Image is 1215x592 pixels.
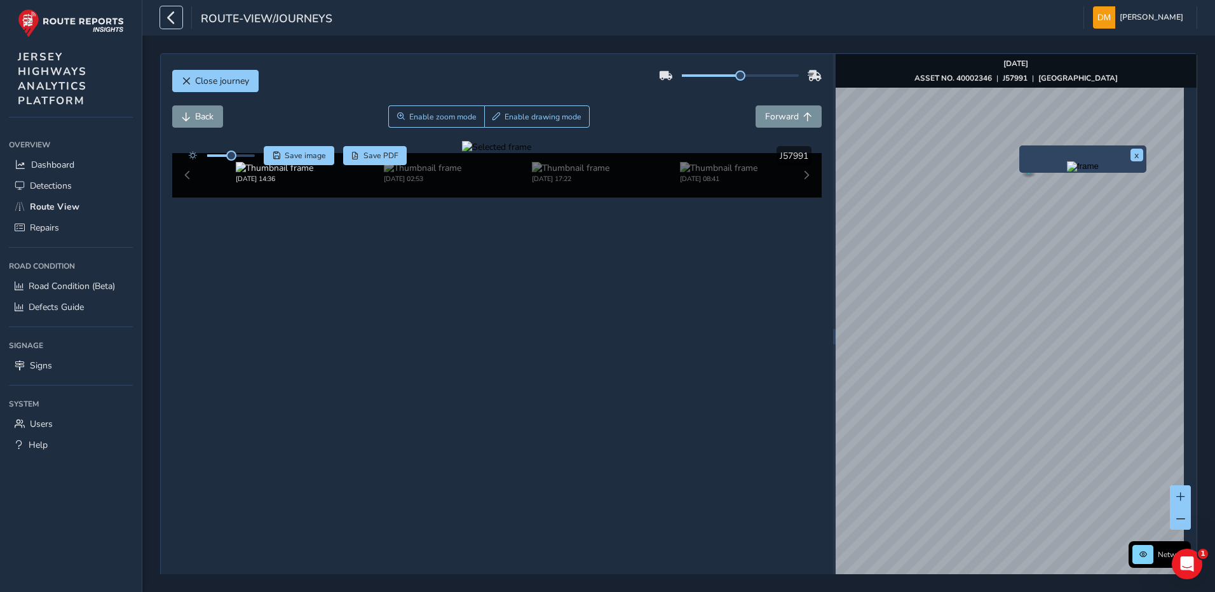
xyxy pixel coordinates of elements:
[31,159,74,171] span: Dashboard
[388,105,484,128] button: Zoom
[172,70,259,92] button: Close journey
[18,50,87,108] span: JERSEY HIGHWAYS ANALYTICS PLATFORM
[914,73,992,83] strong: ASSET NO. 40002346
[18,9,124,37] img: rr logo
[30,180,72,192] span: Detections
[1038,73,1118,83] strong: [GEOGRAPHIC_DATA]
[9,336,133,355] div: Signage
[1158,549,1187,560] span: Network
[9,297,133,318] a: Defects Guide
[680,174,757,184] div: [DATE] 08:41
[9,257,133,276] div: Road Condition
[195,111,214,123] span: Back
[1093,6,1188,29] button: [PERSON_NAME]
[29,439,48,451] span: Help
[1003,58,1028,69] strong: [DATE]
[9,394,133,414] div: System
[384,162,461,174] img: Thumbnail frame
[29,280,115,292] span: Road Condition (Beta)
[29,301,84,313] span: Defects Guide
[9,135,133,154] div: Overview
[9,196,133,217] a: Route View
[9,276,133,297] a: Road Condition (Beta)
[765,111,799,123] span: Forward
[236,174,313,184] div: [DATE] 14:36
[195,75,249,87] span: Close journey
[756,105,822,128] button: Forward
[1130,149,1143,161] button: x
[9,434,133,455] a: Help
[201,11,332,29] span: route-view/journeys
[236,162,313,174] img: Thumbnail frame
[9,414,133,434] a: Users
[1198,549,1208,559] span: 1
[780,150,808,162] span: J57991
[409,112,477,122] span: Enable zoom mode
[680,162,757,174] img: Thumbnail frame
[264,146,334,165] button: Save
[30,201,79,213] span: Route View
[30,360,52,372] span: Signs
[914,73,1118,83] div: | |
[384,174,461,184] div: [DATE] 02:53
[9,175,133,196] a: Detections
[1022,161,1143,170] button: Preview frame
[1093,6,1115,29] img: diamond-layout
[343,146,407,165] button: PDF
[532,162,609,174] img: Thumbnail frame
[1120,6,1183,29] span: [PERSON_NAME]
[285,151,326,161] span: Save image
[1067,161,1099,172] img: frame
[1172,549,1202,579] iframe: Intercom live chat
[9,355,133,376] a: Signs
[1003,73,1028,83] strong: J57991
[484,105,590,128] button: Draw
[30,222,59,234] span: Repairs
[505,112,581,122] span: Enable drawing mode
[172,105,223,128] button: Back
[532,174,609,184] div: [DATE] 17:22
[9,154,133,175] a: Dashboard
[363,151,398,161] span: Save PDF
[30,418,53,430] span: Users
[9,217,133,238] a: Repairs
